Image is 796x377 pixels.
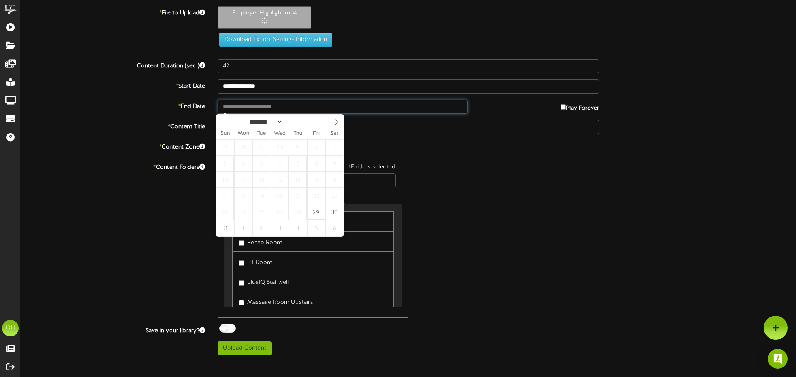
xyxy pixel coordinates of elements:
[289,139,307,156] span: July 31, 2025
[15,6,211,17] label: File to Upload
[216,156,234,172] span: August 3, 2025
[271,139,289,156] span: July 30, 2025
[216,131,234,137] span: Sun
[325,172,343,188] span: August 16, 2025
[289,220,307,236] span: September 4, 2025
[252,204,270,220] span: August 26, 2025
[307,220,325,236] span: September 5, 2025
[234,156,252,172] span: August 4, 2025
[15,161,211,172] label: Content Folders
[234,188,252,204] span: August 18, 2025
[289,156,307,172] span: August 7, 2025
[239,256,272,267] label: PT Room
[15,100,211,111] label: End Date
[218,341,272,355] button: Upload Content
[283,118,313,126] input: Year
[252,188,270,204] span: August 19, 2025
[307,131,325,137] span: Fri
[239,240,244,246] input: Rehab Room
[239,280,244,286] input: BlueIQ Stairwell
[15,79,211,91] label: Start Date
[234,220,252,236] span: September 1, 2025
[252,172,270,188] span: August 12, 2025
[239,300,244,305] input: Massage Room Upstairs
[234,204,252,220] span: August 25, 2025
[768,349,788,369] div: Open Intercom Messenger
[239,236,282,247] label: Rehab Room
[325,188,343,204] span: August 23, 2025
[325,220,343,236] span: September 6, 2025
[215,36,332,43] a: Download Export Settings Information
[307,156,325,172] span: August 8, 2025
[216,139,234,156] span: July 27, 2025
[307,204,325,220] span: August 29, 2025
[234,139,252,156] span: July 28, 2025
[325,131,344,137] span: Sat
[271,204,289,220] span: August 27, 2025
[216,204,234,220] span: August 24, 2025
[271,220,289,236] span: September 3, 2025
[271,188,289,204] span: August 20, 2025
[2,320,19,336] div: DH
[216,172,234,188] span: August 10, 2025
[561,100,599,113] label: Play Forever
[325,204,343,220] span: August 30, 2025
[252,220,270,236] span: September 2, 2025
[252,131,271,137] span: Tue
[15,120,211,131] label: Content Title
[325,156,343,172] span: August 9, 2025
[561,104,566,110] input: Play Forever
[218,120,599,134] input: Title of this Content
[216,220,234,236] span: August 31, 2025
[15,324,211,335] label: Save in your library?
[219,33,332,47] button: Download Export Settings Information
[307,172,325,188] span: August 15, 2025
[289,188,307,204] span: August 21, 2025
[252,139,270,156] span: July 29, 2025
[15,59,211,70] label: Content Duration (sec.)
[307,188,325,204] span: August 22, 2025
[289,204,307,220] span: August 28, 2025
[239,260,244,266] input: PT Room
[271,131,289,137] span: Wed
[289,131,307,137] span: Thu
[216,188,234,204] span: August 17, 2025
[271,156,289,172] span: August 6, 2025
[234,131,252,137] span: Mon
[15,140,211,151] label: Content Zone
[325,139,343,156] span: August 2, 2025
[239,276,289,287] label: BlueIQ Stairwell
[271,172,289,188] span: August 13, 2025
[289,172,307,188] span: August 14, 2025
[239,295,313,307] label: Massage Room Upstairs
[307,139,325,156] span: August 1, 2025
[234,172,252,188] span: August 11, 2025
[252,156,270,172] span: August 5, 2025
